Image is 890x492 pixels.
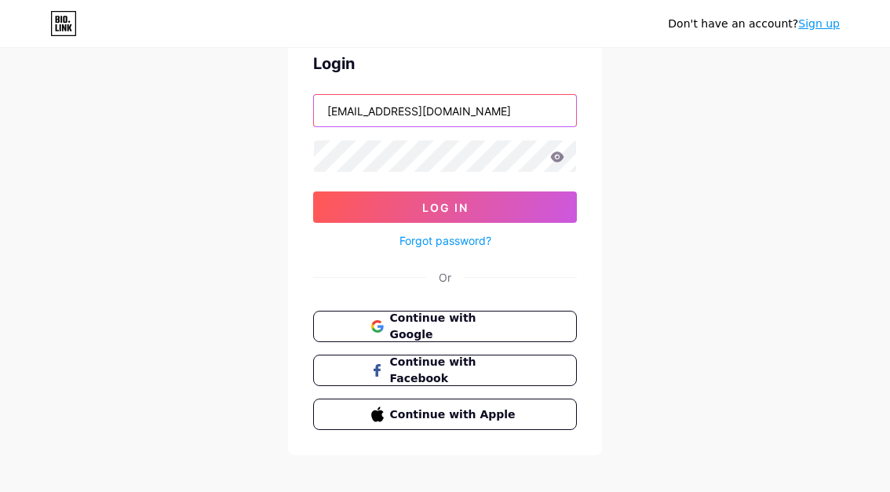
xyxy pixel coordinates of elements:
[422,201,469,214] span: Log In
[668,16,840,32] div: Don't have an account?
[390,406,520,423] span: Continue with Apple
[313,355,577,386] button: Continue with Facebook
[314,95,576,126] input: Username
[439,269,451,286] div: Or
[399,232,491,249] a: Forgot password?
[390,354,520,387] span: Continue with Facebook
[313,399,577,430] button: Continue with Apple
[313,52,577,75] div: Login
[390,310,520,343] span: Continue with Google
[313,311,577,342] button: Continue with Google
[798,17,840,30] a: Sign up
[313,191,577,223] button: Log In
